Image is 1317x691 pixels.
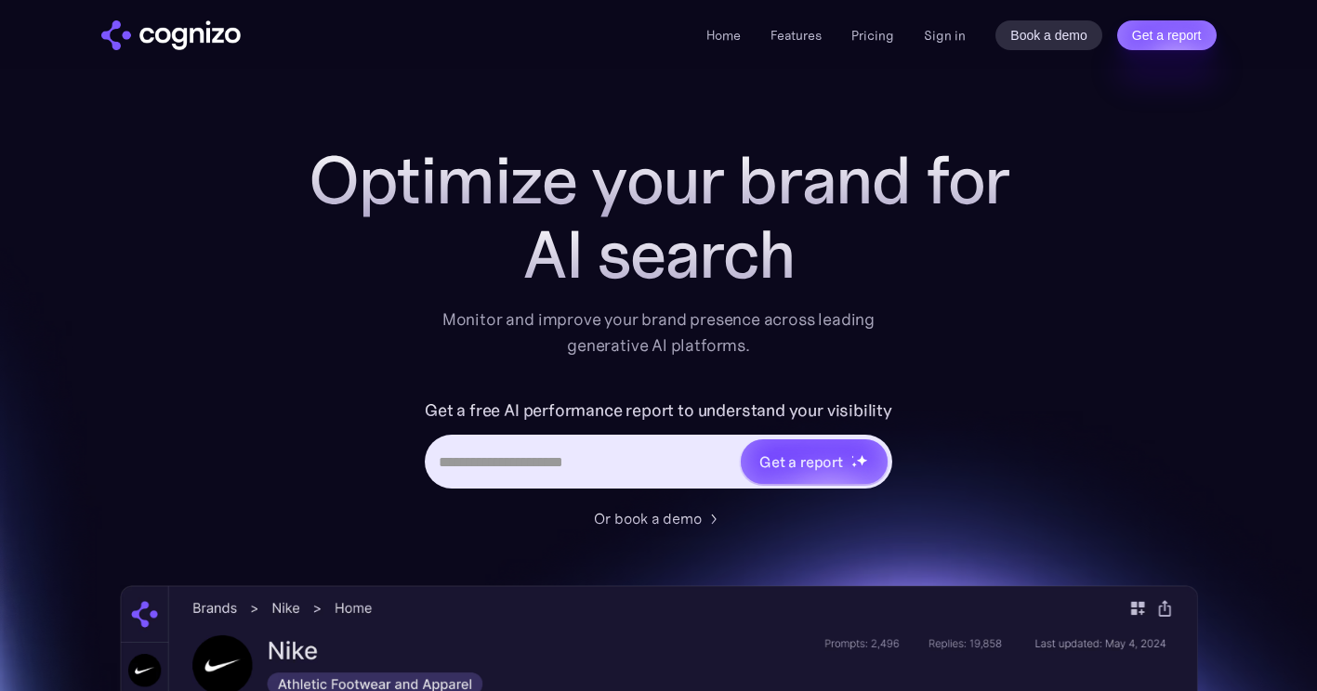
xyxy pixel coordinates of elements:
img: star [851,455,854,458]
a: Book a demo [995,20,1102,50]
img: star [856,454,868,466]
div: Monitor and improve your brand presence across leading generative AI platforms. [430,306,888,359]
form: Hero URL Input Form [425,396,892,498]
a: Get a reportstarstarstar [739,437,889,486]
a: Or book a demo [594,507,724,529]
img: star [851,462,858,468]
label: Get a free AI performance report to understand your visibility [425,396,892,425]
div: AI search [287,217,1031,292]
h1: Optimize your brand for [287,143,1031,217]
a: Features [770,27,822,44]
a: Pricing [851,27,894,44]
div: Or book a demo [594,507,702,529]
a: Sign in [924,24,966,46]
a: Get a report [1117,20,1217,50]
a: home [101,20,241,50]
div: Get a report [759,450,843,473]
img: cognizo logo [101,20,241,50]
a: Home [706,27,741,44]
